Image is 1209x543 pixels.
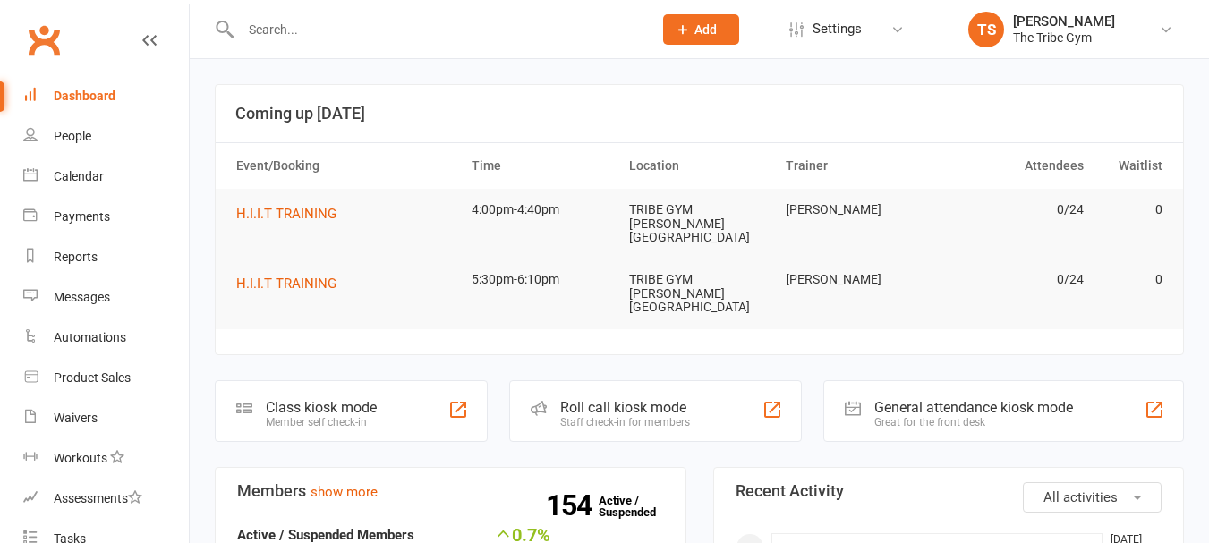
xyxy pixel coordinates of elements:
[21,18,66,63] a: Clubworx
[663,14,739,45] button: Add
[560,399,690,416] div: Roll call kiosk mode
[236,206,336,222] span: H.I.I.T TRAINING
[874,416,1073,428] div: Great for the front desk
[237,482,664,500] h3: Members
[778,189,935,231] td: [PERSON_NAME]
[1092,143,1171,189] th: Waitlist
[560,416,690,428] div: Staff check-in for members
[235,105,1163,123] h3: Coming up [DATE]
[464,259,621,301] td: 5:30pm-6:10pm
[266,399,377,416] div: Class kiosk mode
[54,330,126,344] div: Automations
[235,17,640,42] input: Search...
[621,189,779,259] td: TRIBE GYM [PERSON_NAME][GEOGRAPHIC_DATA]
[311,484,378,500] a: show more
[778,143,935,189] th: Trainer
[599,481,677,531] a: 154Active / Suspended
[266,416,377,428] div: Member self check-in
[23,438,189,479] a: Workouts
[23,197,189,237] a: Payments
[23,398,189,438] a: Waivers
[54,370,131,385] div: Product Sales
[1043,489,1118,505] span: All activities
[1092,259,1171,301] td: 0
[54,129,91,143] div: People
[694,22,717,37] span: Add
[23,237,189,277] a: Reports
[736,482,1162,500] h3: Recent Activity
[935,259,1093,301] td: 0/24
[1013,30,1115,46] div: The Tribe Gym
[23,277,189,318] a: Messages
[228,143,464,189] th: Event/Booking
[236,276,336,292] span: H.I.I.T TRAINING
[621,259,779,328] td: TRIBE GYM [PERSON_NAME][GEOGRAPHIC_DATA]
[236,203,349,225] button: H.I.I.T TRAINING
[54,491,142,505] div: Assessments
[464,189,621,231] td: 4:00pm-4:40pm
[464,143,621,189] th: Time
[23,116,189,157] a: People
[546,492,599,519] strong: 154
[23,318,189,358] a: Automations
[935,143,1093,189] th: Attendees
[54,89,115,103] div: Dashboard
[1013,13,1115,30] div: [PERSON_NAME]
[54,250,98,264] div: Reports
[1092,189,1171,231] td: 0
[621,143,779,189] th: Location
[935,189,1093,231] td: 0/24
[54,290,110,304] div: Messages
[874,399,1073,416] div: General attendance kiosk mode
[23,358,189,398] a: Product Sales
[1023,482,1162,513] button: All activities
[23,76,189,116] a: Dashboard
[54,169,104,183] div: Calendar
[813,9,862,49] span: Settings
[23,479,189,519] a: Assessments
[54,451,107,465] div: Workouts
[54,209,110,224] div: Payments
[778,259,935,301] td: [PERSON_NAME]
[54,411,98,425] div: Waivers
[23,157,189,197] a: Calendar
[236,273,349,294] button: H.I.I.T TRAINING
[968,12,1004,47] div: TS
[237,527,414,543] strong: Active / Suspended Members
